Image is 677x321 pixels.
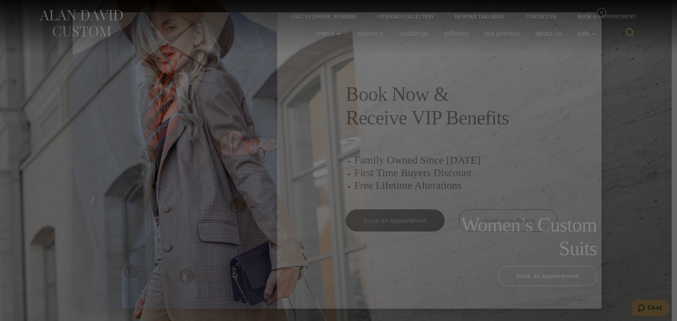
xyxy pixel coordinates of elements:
[597,8,606,17] button: Close
[16,5,30,11] span: Chat
[354,179,557,192] h3: Free Lifetime Alterations
[346,82,557,130] h2: Book Now & Receive VIP Benefits
[354,166,557,179] h3: First Time Buyers Discount
[354,154,557,166] h3: Family Owned Since [DATE]
[459,209,557,232] a: visual consultation
[346,209,445,232] a: book an appointment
